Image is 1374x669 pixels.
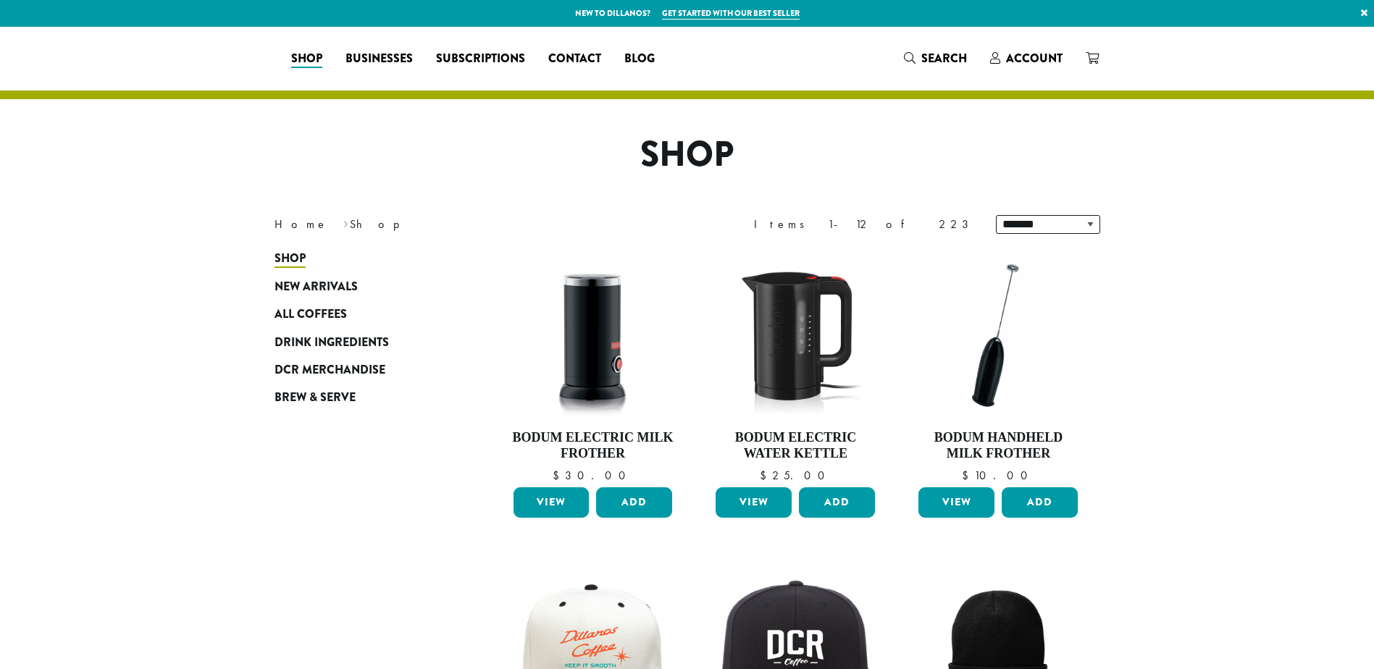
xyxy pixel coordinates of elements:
a: DCR Merchandise [275,356,448,384]
a: Bodum Handheld Milk Frother $10.00 [915,252,1081,481]
h1: Shop [264,134,1111,176]
div: Items 1-12 of 223 [754,216,974,233]
span: New Arrivals [275,278,358,296]
a: Drink Ingredients [275,328,448,355]
span: Businesses [345,50,413,68]
a: Bodum Electric Milk Frother $30.00 [510,252,676,481]
nav: Breadcrumb [275,216,666,233]
span: Contact [548,50,601,68]
img: DP3954.01-002.png [509,252,676,418]
a: Bodum Electric Water Kettle $25.00 [712,252,879,481]
span: $ [553,468,565,483]
img: DP3955.01.png [712,252,879,418]
span: Subscriptions [436,50,525,68]
h4: Bodum Electric Water Kettle [712,430,879,461]
a: All Coffees [275,300,448,328]
a: Get started with our best seller [662,7,800,20]
span: DCR Merchandise [275,361,385,379]
button: Add [1002,487,1078,518]
a: Home [275,216,328,232]
bdi: 25.00 [760,468,831,483]
span: Drink Ingredients [275,334,389,352]
span: Blog [624,50,655,68]
span: All Coffees [275,306,347,324]
a: Shop [280,47,334,70]
a: Search [892,46,979,70]
a: Brew & Serve [275,384,448,411]
a: Shop [275,245,448,272]
button: Add [596,487,672,518]
a: View [514,487,590,518]
bdi: 10.00 [962,468,1034,483]
bdi: 30.00 [553,468,632,483]
span: $ [962,468,974,483]
h4: Bodum Electric Milk Frother [510,430,676,461]
img: DP3927.01-002.png [915,252,1081,418]
span: Shop [275,250,306,268]
h4: Bodum Handheld Milk Frother [915,430,1081,461]
span: Shop [291,50,322,68]
a: View [716,487,792,518]
span: $ [760,468,772,483]
span: Account [1006,50,1063,67]
span: › [343,211,348,233]
button: Add [799,487,875,518]
a: View [918,487,994,518]
span: Search [921,50,967,67]
span: Brew & Serve [275,389,356,407]
a: New Arrivals [275,273,448,300]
